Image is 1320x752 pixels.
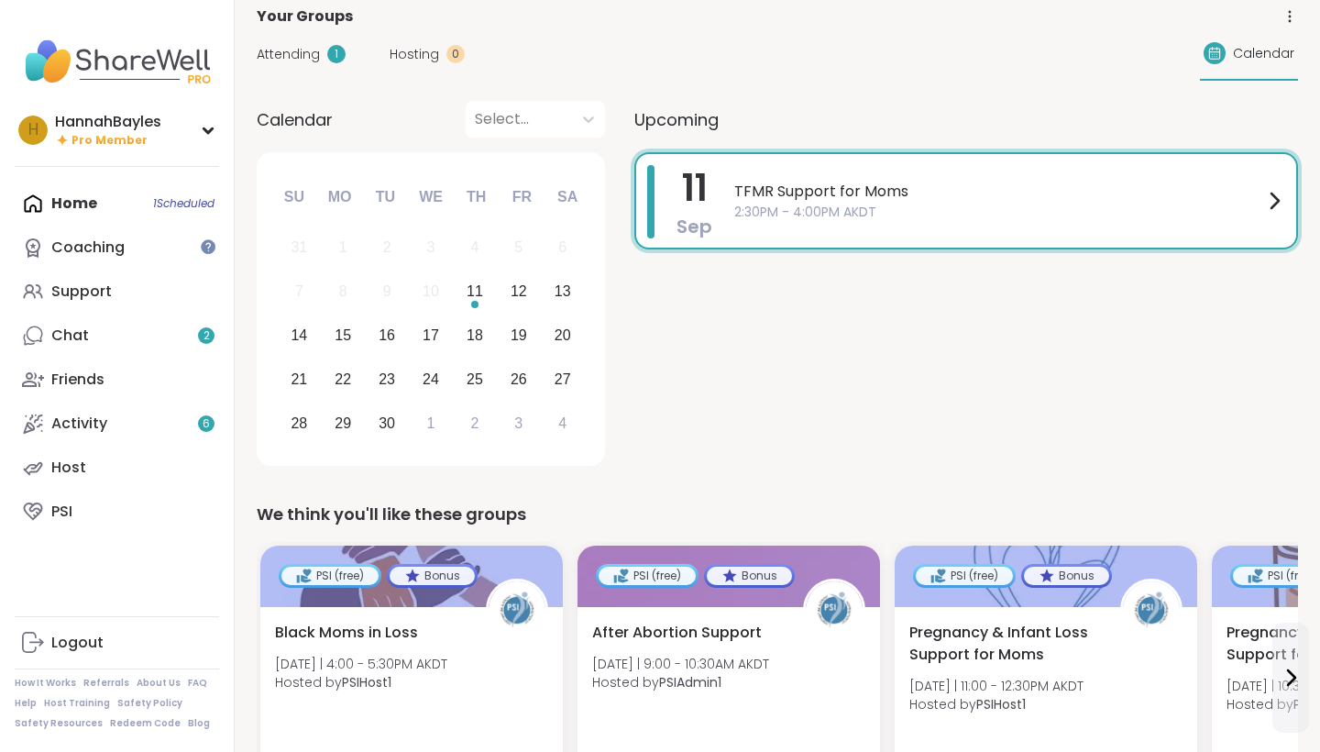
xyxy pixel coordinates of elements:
a: Coaching [15,226,219,270]
span: Black Moms in Loss [275,622,418,644]
div: Bonus [707,567,792,585]
div: Th [456,177,497,217]
div: Not available Monday, September 1st, 2025 [324,228,363,268]
div: Bonus [1024,567,1109,585]
span: 2:30PM - 4:00PM AKDT [734,203,1263,222]
img: ShareWell Nav Logo [15,29,219,94]
a: About Us [137,677,181,690]
div: 27 [555,367,571,392]
b: PSIHost1 [342,673,391,691]
div: Choose Monday, September 22nd, 2025 [324,359,363,399]
span: Hosted by [909,695,1083,713]
div: month 2025-09 [277,226,584,445]
div: 30 [379,411,395,436]
div: Choose Thursday, October 2nd, 2025 [456,404,495,443]
b: PSIAdmin1 [659,673,721,691]
div: Support [51,282,112,302]
span: 2 [203,328,210,344]
span: 6 [203,416,210,432]
div: 5 [514,235,522,260]
div: 2 [470,411,478,436]
div: 20 [555,323,571,348]
span: Hosting [390,45,439,64]
div: Choose Wednesday, September 17th, 2025 [412,316,451,356]
div: Choose Sunday, September 21st, 2025 [280,359,319,399]
div: Choose Monday, September 29th, 2025 [324,404,363,443]
div: Choose Wednesday, October 1st, 2025 [412,404,451,443]
div: 11 [467,279,483,304]
div: Choose Friday, September 26th, 2025 [499,359,538,399]
div: Choose Friday, October 3rd, 2025 [499,404,538,443]
div: Choose Thursday, September 18th, 2025 [456,316,495,356]
div: Su [274,177,314,217]
div: Not available Monday, September 8th, 2025 [324,272,363,312]
span: 11 [682,162,708,214]
span: H [28,118,38,142]
div: Choose Saturday, September 20th, 2025 [543,316,582,356]
span: TFMR Support for Moms [734,181,1263,203]
a: Help [15,697,37,710]
span: [DATE] | 11:00 - 12:30PM AKDT [909,677,1083,695]
span: Upcoming [634,107,719,132]
div: 25 [467,367,483,392]
a: Friends [15,358,219,402]
div: Choose Tuesday, September 30th, 2025 [368,404,407,443]
div: Not available Tuesday, September 9th, 2025 [368,272,407,312]
div: We [411,177,451,217]
div: 10 [423,279,439,304]
div: 3 [427,235,435,260]
div: Choose Monday, September 15th, 2025 [324,316,363,356]
div: 15 [335,323,351,348]
div: Not available Wednesday, September 10th, 2025 [412,272,451,312]
a: Host Training [44,697,110,710]
div: 31 [291,235,307,260]
div: 1 [427,411,435,436]
a: How It Works [15,677,76,690]
div: Not available Friday, September 5th, 2025 [499,228,538,268]
span: [DATE] | 4:00 - 5:30PM AKDT [275,655,447,673]
div: 19 [511,323,527,348]
a: Safety Resources [15,717,103,730]
div: Choose Tuesday, September 16th, 2025 [368,316,407,356]
div: PSI [51,502,72,522]
span: Sep [676,214,712,239]
div: 4 [470,235,478,260]
div: Tu [365,177,405,217]
div: Host [51,458,86,478]
div: Choose Sunday, September 28th, 2025 [280,404,319,443]
div: Not available Sunday, August 31st, 2025 [280,228,319,268]
div: Choose Wednesday, September 24th, 2025 [412,359,451,399]
div: Logout [51,633,104,653]
div: Bonus [390,567,475,585]
a: Logout [15,621,219,665]
div: Choose Sunday, September 14th, 2025 [280,316,319,356]
div: 6 [558,235,566,260]
span: Your Groups [257,6,353,28]
iframe: Spotlight [201,239,215,254]
div: 16 [379,323,395,348]
div: 22 [335,367,351,392]
div: 1 [327,45,346,63]
div: Choose Thursday, September 11th, 2025 [456,272,495,312]
span: After Abortion Support [592,622,762,644]
a: Referrals [83,677,129,690]
div: Chat [51,326,89,346]
a: Host [15,446,219,490]
div: Choose Friday, September 19th, 2025 [499,316,538,356]
div: 4 [558,411,566,436]
div: 21 [291,367,307,392]
div: Friends [51,370,104,390]
div: Activity [51,414,107,434]
div: 17 [423,323,439,348]
div: Choose Friday, September 12th, 2025 [499,272,538,312]
img: PSIHost1 [489,581,545,638]
div: Sa [547,177,588,217]
div: 18 [467,323,483,348]
span: Calendar [1233,44,1294,63]
div: Not available Wednesday, September 3rd, 2025 [412,228,451,268]
div: 0 [446,45,465,63]
div: 8 [339,279,347,304]
a: FAQ [188,677,207,690]
div: 14 [291,323,307,348]
img: PSIHost1 [1123,581,1180,638]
